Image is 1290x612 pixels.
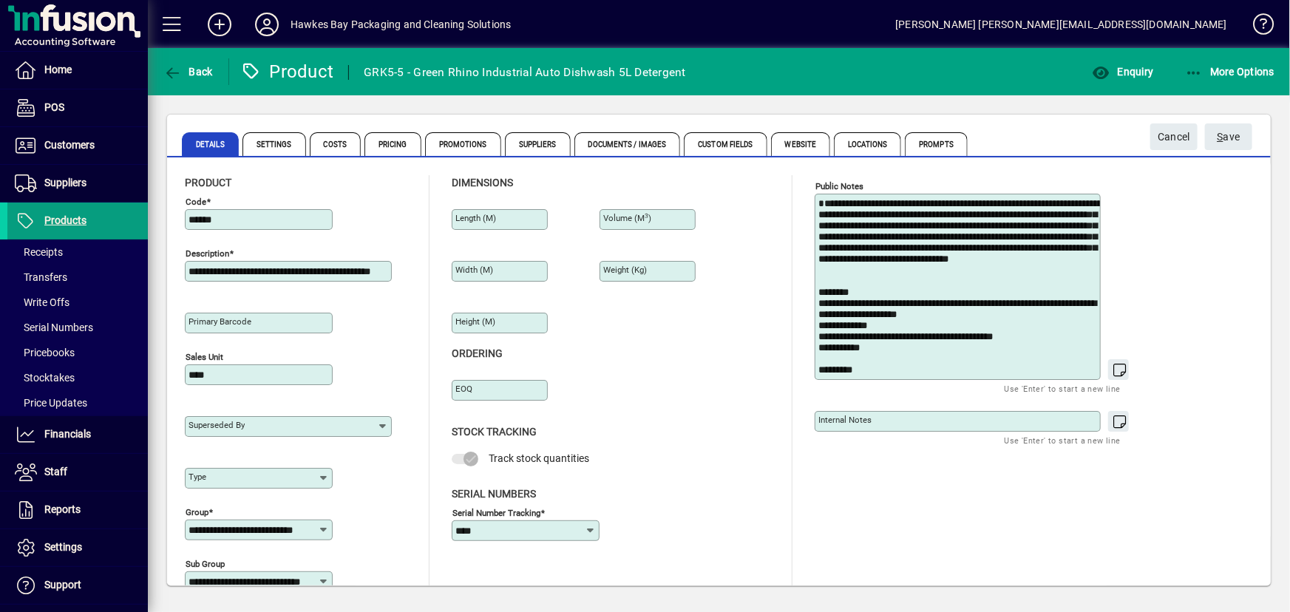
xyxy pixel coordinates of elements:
[895,13,1227,36] div: [PERSON_NAME] [PERSON_NAME][EMAIL_ADDRESS][DOMAIN_NAME]
[1092,66,1153,78] span: Enquiry
[185,177,231,188] span: Product
[905,132,968,156] span: Prompts
[186,248,229,259] mat-label: Description
[1158,125,1190,149] span: Cancel
[7,365,148,390] a: Stocktakes
[186,197,206,207] mat-label: Code
[44,503,81,515] span: Reports
[1218,131,1223,143] span: S
[364,61,686,84] div: GRK5-5 - Green Rhino Industrial Auto Dishwash 5L Detergent
[44,541,82,553] span: Settings
[240,60,334,84] div: Product
[1185,66,1275,78] span: More Options
[452,488,536,500] span: Serial Numbers
[44,64,72,75] span: Home
[7,567,148,604] a: Support
[7,52,148,89] a: Home
[1205,123,1252,150] button: Save
[182,132,239,156] span: Details
[7,390,148,415] a: Price Updates
[1150,123,1198,150] button: Cancel
[818,415,872,425] mat-label: Internal Notes
[186,507,208,517] mat-label: Group
[489,452,589,464] span: Track stock quantities
[452,426,537,438] span: Stock Tracking
[7,165,148,202] a: Suppliers
[196,11,243,38] button: Add
[44,139,95,151] span: Customers
[1181,58,1279,85] button: More Options
[7,454,148,491] a: Staff
[603,213,651,223] mat-label: Volume (m )
[603,265,647,275] mat-label: Weight (Kg)
[7,340,148,365] a: Pricebooks
[163,66,213,78] span: Back
[771,132,831,156] span: Website
[7,290,148,315] a: Write Offs
[44,101,64,113] span: POS
[7,529,148,566] a: Settings
[242,132,306,156] span: Settings
[645,212,648,220] sup: 3
[505,132,571,156] span: Suppliers
[44,579,81,591] span: Support
[310,132,361,156] span: Costs
[44,177,86,188] span: Suppliers
[684,132,767,156] span: Custom Fields
[15,322,93,333] span: Serial Numbers
[7,265,148,290] a: Transfers
[189,420,245,430] mat-label: Superseded by
[834,132,901,156] span: Locations
[1088,58,1157,85] button: Enquiry
[815,181,863,191] mat-label: Public Notes
[44,428,91,440] span: Financials
[364,132,421,156] span: Pricing
[7,315,148,340] a: Serial Numbers
[15,271,67,283] span: Transfers
[15,296,69,308] span: Write Offs
[455,384,472,394] mat-label: EOQ
[15,397,87,409] span: Price Updates
[455,213,496,223] mat-label: Length (m)
[452,507,540,517] mat-label: Serial Number tracking
[1005,432,1121,449] mat-hint: Use 'Enter' to start a new line
[7,492,148,528] a: Reports
[7,89,148,126] a: POS
[160,58,217,85] button: Back
[186,559,225,569] mat-label: Sub group
[148,58,229,85] app-page-header-button: Back
[15,246,63,258] span: Receipts
[7,127,148,164] a: Customers
[243,11,291,38] button: Profile
[186,352,223,362] mat-label: Sales unit
[455,265,493,275] mat-label: Width (m)
[15,347,75,358] span: Pricebooks
[7,239,148,265] a: Receipts
[1005,380,1121,397] mat-hint: Use 'Enter' to start a new line
[44,466,67,477] span: Staff
[452,177,513,188] span: Dimensions
[1242,3,1272,51] a: Knowledge Base
[189,472,206,482] mat-label: Type
[7,416,148,453] a: Financials
[452,347,503,359] span: Ordering
[455,316,495,327] mat-label: Height (m)
[574,132,681,156] span: Documents / Images
[189,316,251,327] mat-label: Primary barcode
[425,132,501,156] span: Promotions
[291,13,512,36] div: Hawkes Bay Packaging and Cleaning Solutions
[44,214,86,226] span: Products
[1218,125,1240,149] span: ave
[15,372,75,384] span: Stocktakes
